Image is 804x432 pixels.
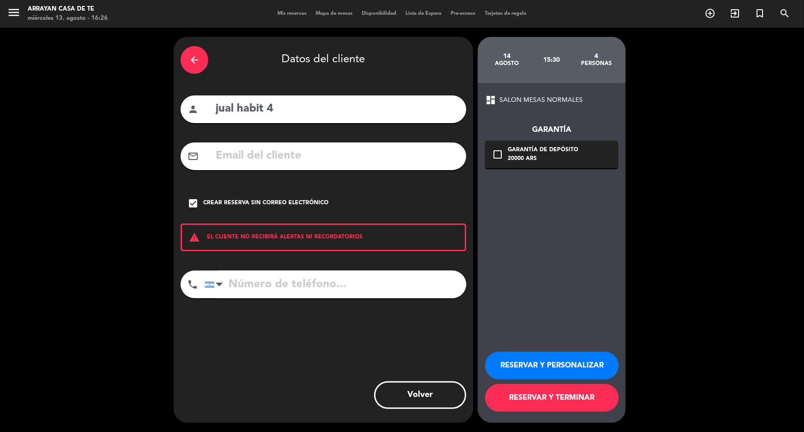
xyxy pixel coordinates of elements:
div: miércoles 13. agosto - 16:26 [28,14,108,23]
button: RESERVAR Y TERMINAR [485,384,619,412]
i: mail_outline [188,151,199,162]
span: Tarjetas de regalo [480,11,531,16]
button: Volver [374,381,466,409]
i: check_box_outline_blank [492,149,503,160]
div: Garantía [485,124,618,136]
span: Disponibilidad [357,11,401,16]
i: person [188,104,199,115]
i: check_box [188,198,199,209]
div: Argentina: +54 [205,271,226,298]
div: 15:30 [529,44,574,76]
span: SALON MESAS NORMALES [499,95,583,106]
div: Arrayan Casa de Te [28,5,108,14]
span: Mis reservas [273,11,311,16]
input: Número de teléfono... [205,271,466,298]
span: dashboard [485,95,496,106]
i: warning [182,232,207,243]
i: phone [187,279,198,290]
div: Garantía de depósito [508,146,578,155]
input: Nombre del cliente [215,100,459,118]
div: 4 [574,53,619,60]
div: EL CLIENTE NO RECIBIRÁ ALERTAS NI RECORDATORIOS [181,224,466,251]
span: Lista de Espera [401,11,446,16]
span: Mapa de mesas [311,11,357,16]
i: turned_in_not [754,8,765,19]
input: Email del cliente [215,147,459,166]
div: Datos del cliente [181,44,466,76]
button: menu [7,6,21,23]
i: menu [7,6,21,19]
div: Crear reserva sin correo electrónico [203,199,329,208]
i: search [779,8,790,19]
div: personas [574,60,619,67]
i: arrow_back [189,54,200,65]
i: exit_to_app [729,8,740,19]
div: agosto [485,60,529,67]
i: add_circle_outline [704,8,716,19]
button: RESERVAR Y PERSONALIZAR [485,352,619,379]
div: 20000 ARS [508,154,578,164]
div: 14 [485,53,529,60]
span: Pre-acceso [446,11,480,16]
